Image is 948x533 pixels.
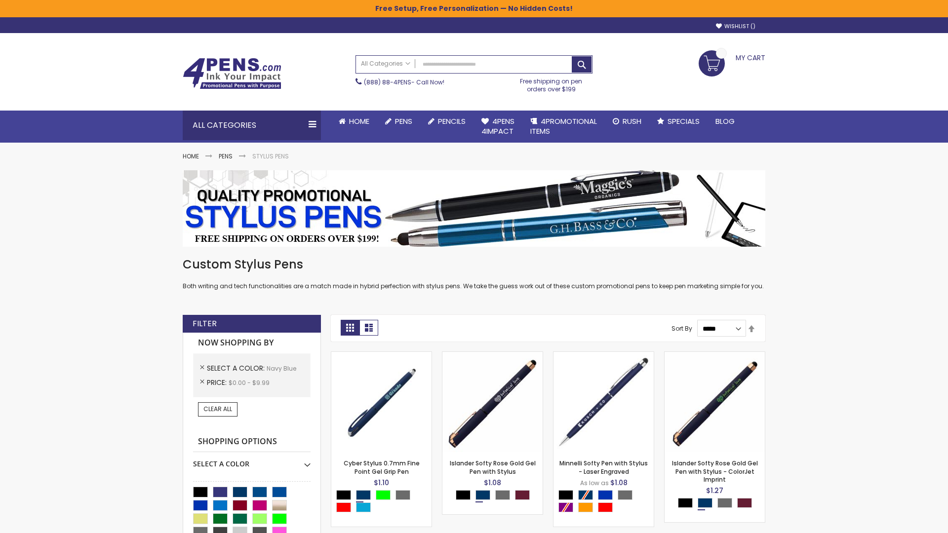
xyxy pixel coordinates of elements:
[374,478,389,488] span: $1.10
[475,490,490,500] div: Navy Blue
[481,116,514,136] span: 4Pens 4impact
[356,56,415,72] a: All Categories
[364,78,444,86] span: - Call Now!
[361,60,410,68] span: All Categories
[364,78,411,86] a: (888) 88-4PENS
[331,351,432,360] a: Cyber Stylus 0.7mm Fine Point Gel Grip Pen-Navy Blue
[349,116,369,126] span: Home
[553,352,654,452] img: Minnelli Softy Pen with Stylus - Laser Engraved-Navy Blue
[438,116,466,126] span: Pencils
[474,111,522,143] a: 4Pens4impact
[336,502,351,512] div: Red
[207,378,229,387] span: Price
[183,111,321,140] div: All Categories
[183,257,765,291] div: Both writing and tech functionalities are a match made in hybrid perfection with stylus pens. We ...
[356,502,371,512] div: Turquoise
[668,116,700,126] span: Specials
[376,490,391,500] div: Lime Green
[671,324,692,333] label: Sort By
[495,490,510,500] div: Grey
[605,111,649,132] a: Rush
[665,352,765,452] img: Islander Softy Rose Gold Gel Pen with Stylus - ColorJet Imprint-Navy Blue
[341,320,359,336] strong: Grid
[252,152,289,160] strong: Stylus Pens
[183,58,281,89] img: 4Pens Custom Pens and Promotional Products
[717,498,732,508] div: Grey
[649,111,708,132] a: Specials
[553,351,654,360] a: Minnelli Softy Pen with Stylus - Laser Engraved-Navy Blue
[456,490,535,502] div: Select A Color
[183,170,765,247] img: Stylus Pens
[558,490,654,515] div: Select A Color
[395,116,412,126] span: Pens
[203,405,232,413] span: Clear All
[336,490,351,500] div: Black
[522,111,605,143] a: 4PROMOTIONALITEMS
[377,111,420,132] a: Pens
[442,352,543,452] img: Islander Softy Rose Gold Gel Pen with Stylus-Navy Blue
[698,498,712,508] div: Navy Blue
[515,490,530,500] div: Dark Red
[344,459,420,475] a: Cyber Stylus 0.7mm Fine Point Gel Grip Pen
[678,498,757,510] div: Select A Color
[331,352,432,452] img: Cyber Stylus 0.7mm Fine Point Gel Grip Pen-Navy Blue
[450,459,536,475] a: Islander Softy Rose Gold Gel Pen with Stylus
[219,152,233,160] a: Pens
[183,152,199,160] a: Home
[456,490,471,500] div: Black
[484,478,501,488] span: $1.08
[580,479,609,487] span: As low as
[708,111,743,132] a: Blog
[678,498,693,508] div: Black
[198,402,237,416] a: Clear All
[229,379,270,387] span: $0.00 - $9.99
[193,431,311,453] strong: Shopping Options
[706,486,723,495] span: $1.27
[442,351,543,360] a: Islander Softy Rose Gold Gel Pen with Stylus-Navy Blue
[395,490,410,500] div: Grey
[510,74,593,93] div: Free shipping on pen orders over $199
[558,490,573,500] div: Black
[665,351,765,360] a: Islander Softy Rose Gold Gel Pen with Stylus - ColorJet Imprint-Navy Blue
[336,490,432,515] div: Select A Color
[598,490,613,500] div: Blue
[610,478,628,488] span: $1.08
[193,333,311,353] strong: Now Shopping by
[207,363,267,373] span: Select A Color
[193,452,311,469] div: Select A Color
[193,318,217,329] strong: Filter
[715,116,735,126] span: Blog
[183,257,765,272] h1: Custom Stylus Pens
[716,23,755,30] a: Wishlist
[623,116,641,126] span: Rush
[598,502,613,512] div: Red
[737,498,752,508] div: Dark Red
[420,111,474,132] a: Pencils
[530,116,597,136] span: 4PROMOTIONAL ITEMS
[578,502,593,512] div: Orange
[267,364,296,373] span: Navy Blue
[618,490,632,500] div: Grey
[356,490,371,500] div: Navy Blue
[559,459,648,475] a: Minnelli Softy Pen with Stylus - Laser Engraved
[331,111,377,132] a: Home
[672,459,758,483] a: Islander Softy Rose Gold Gel Pen with Stylus - ColorJet Imprint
